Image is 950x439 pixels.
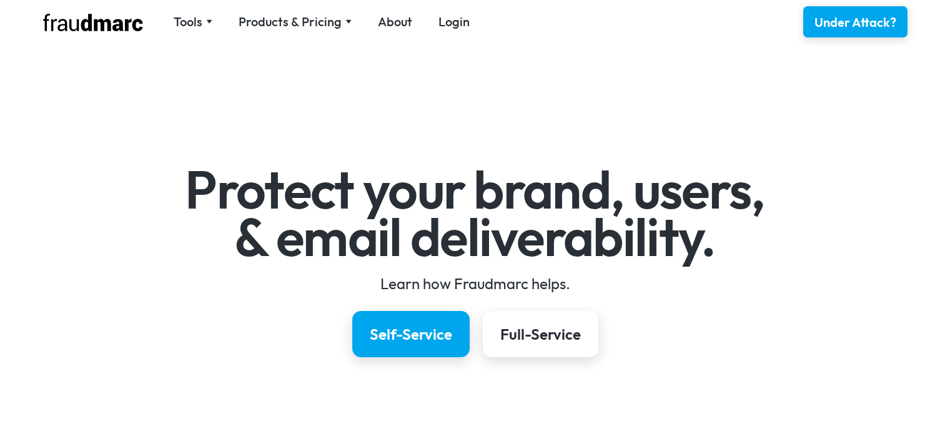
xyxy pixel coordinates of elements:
[112,166,838,260] h1: Protect your brand, users, & email deliverability.
[483,311,598,357] a: Full-Service
[174,13,212,31] div: Tools
[239,13,352,31] div: Products & Pricing
[378,13,412,31] a: About
[239,13,342,31] div: Products & Pricing
[814,14,896,31] div: Under Attack?
[174,13,202,31] div: Tools
[352,311,470,357] a: Self-Service
[803,6,908,37] a: Under Attack?
[500,324,581,344] div: Full-Service
[112,274,838,293] div: Learn how Fraudmarc helps.
[438,13,470,31] a: Login
[370,324,452,344] div: Self-Service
